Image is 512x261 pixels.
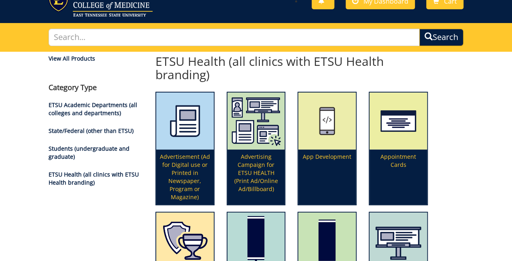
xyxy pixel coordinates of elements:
a: View All Products [49,55,143,63]
button: Search [419,29,463,46]
p: App Development [298,149,356,204]
img: appointment%20cards-6556843a9f7d00.21763534.png [370,93,427,150]
a: Advertisement (Ad for Digital use or Printed in Newspaper, Program or Magazine) [156,93,214,205]
a: ETSU Health (all clinics with ETSU Health branding) [49,170,139,186]
p: Appointment Cards [370,149,427,204]
a: Advertising Campaign for ETSU HEALTH (Print Ad/Online Ad/Billboard) [227,93,285,205]
img: etsu%20health%20marketing%20campaign%20image-6075f5506d2aa2.29536275.png [227,93,285,150]
a: App Development [298,93,356,205]
p: Advertisement (Ad for Digital use or Printed in Newspaper, Program or Magazine) [156,149,214,204]
a: Students (undergraduate and graduate) [49,145,130,160]
input: Search... [49,29,419,46]
h2: ETSU Health (all clinics with ETSU Health branding) [155,55,428,81]
img: printmedia-5fff40aebc8a36.86223841.png [156,93,214,150]
p: Advertising Campaign for ETSU HEALTH (Print Ad/Online Ad/Billboard) [227,149,285,204]
a: ETSU Academic Departments (all colleges and departments) [49,101,137,117]
a: State/Federal (other than ETSU) [49,127,134,135]
a: Appointment Cards [370,93,427,205]
h4: Category Type [49,84,143,92]
img: app%20development%20icon-655684178ce609.47323231.png [298,93,356,150]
